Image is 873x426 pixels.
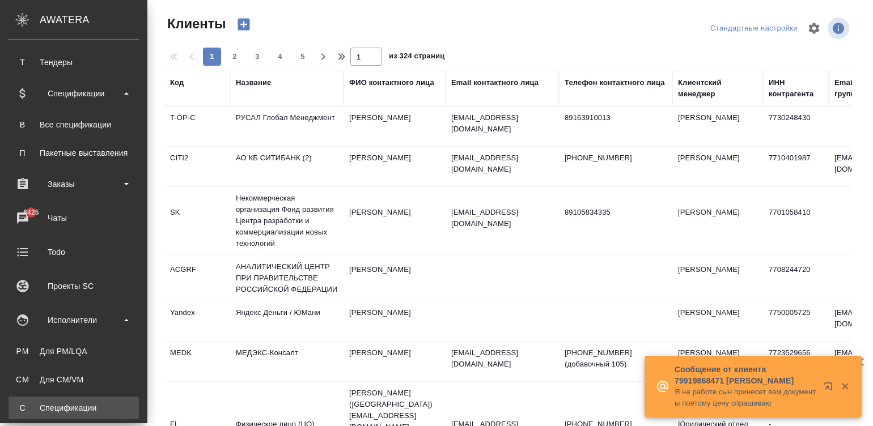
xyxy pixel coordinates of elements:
[565,152,667,164] p: [PHONE_NUMBER]
[565,77,665,88] div: Телефон контактного лица
[236,77,271,88] div: Название
[230,342,344,381] td: МЕДЭКС-Консалт
[9,113,139,136] a: ВВсе спецификации
[230,255,344,301] td: АНАЛИТИЧЕСКИЙ ЦЕНТР ПРИ ПРАВИТЕЛЬСТВЕ РОССИЙСКОЙ ФЕДЕРАЦИИ
[230,15,257,34] button: Создать
[14,402,133,414] div: Спецификации
[565,207,667,218] p: 89105834335
[40,8,147,31] div: AWATERA
[9,210,139,227] div: Чаты
[9,85,139,102] div: Спецификации
[9,142,139,164] a: ППакетные выставления
[672,107,763,146] td: [PERSON_NAME]
[344,201,446,241] td: [PERSON_NAME]
[828,18,851,39] span: Посмотреть информацию
[164,201,230,241] td: SK
[763,258,829,298] td: 7708244720
[707,20,800,37] div: split button
[9,176,139,193] div: Заказы
[833,381,857,391] button: Закрыть
[164,258,230,298] td: ACGRF
[451,152,553,175] p: [EMAIL_ADDRESS][DOMAIN_NAME]
[164,107,230,146] td: T-OP-C
[344,147,446,186] td: [PERSON_NAME]
[271,48,289,66] button: 4
[672,342,763,381] td: [PERSON_NAME]
[565,347,667,370] p: [PHONE_NUMBER] (добавочный 105)
[763,147,829,186] td: 7710401987
[14,346,133,357] div: Для PM/LQA
[763,107,829,146] td: 7730248430
[14,147,133,159] div: Пакетные выставления
[14,57,133,68] div: Тендеры
[248,48,266,66] button: 3
[14,119,133,130] div: Все спецификации
[344,342,446,381] td: [PERSON_NAME]
[9,244,139,261] div: Todo
[672,147,763,186] td: [PERSON_NAME]
[294,51,312,62] span: 5
[451,77,539,88] div: Email контактного лица
[14,374,133,385] div: Для CM/VM
[9,368,139,391] a: CMДля CM/VM
[226,48,244,66] button: 2
[672,258,763,298] td: [PERSON_NAME]
[763,342,829,381] td: 7723529656
[817,375,844,402] button: Открыть в новой вкладке
[800,15,828,42] span: Настроить таблицу
[678,77,757,100] div: Клиентский менеджер
[672,201,763,241] td: [PERSON_NAME]
[675,364,816,386] p: Сообщение от клиента 79919868471 [PERSON_NAME]
[3,204,145,232] a: 6425Чаты
[230,107,344,146] td: РУСАЛ Глобал Менеджмент
[164,15,226,33] span: Клиенты
[9,278,139,295] div: Проекты SC
[164,147,230,186] td: CITI2
[170,77,184,88] div: Код
[9,51,139,74] a: ТТендеры
[9,397,139,419] a: ССпецификации
[344,301,446,341] td: [PERSON_NAME]
[9,340,139,363] a: PMДля PM/LQA
[769,77,823,100] div: ИНН контрагента
[763,201,829,241] td: 7701058410
[763,301,829,341] td: 7750005725
[230,187,344,255] td: Некоммерческая организация Фонд развития Центра разработки и коммерциализации новых технологий
[3,272,145,300] a: Проекты SC
[248,51,266,62] span: 3
[344,107,446,146] td: [PERSON_NAME]
[294,48,312,66] button: 5
[164,301,230,341] td: Yandex
[344,258,446,298] td: [PERSON_NAME]
[230,147,344,186] td: АО КБ СИТИБАНК (2)
[349,77,434,88] div: ФИО контактного лица
[164,342,230,381] td: MEDK
[672,301,763,341] td: [PERSON_NAME]
[451,112,553,135] p: [EMAIL_ADDRESS][DOMAIN_NAME]
[230,301,344,341] td: Яндекс Деньги / ЮМани
[451,207,553,229] p: [EMAIL_ADDRESS][DOMAIN_NAME]
[3,238,145,266] a: Todo
[16,207,45,218] span: 6425
[675,386,816,409] p: Я на работе сын принесет вам документы поетому цену спрашиваю
[226,51,244,62] span: 2
[271,51,289,62] span: 4
[451,347,553,370] p: [EMAIL_ADDRESS][DOMAIN_NAME]
[389,49,444,66] span: из 324 страниц
[565,112,667,123] p: 89163910013
[9,312,139,329] div: Исполнители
